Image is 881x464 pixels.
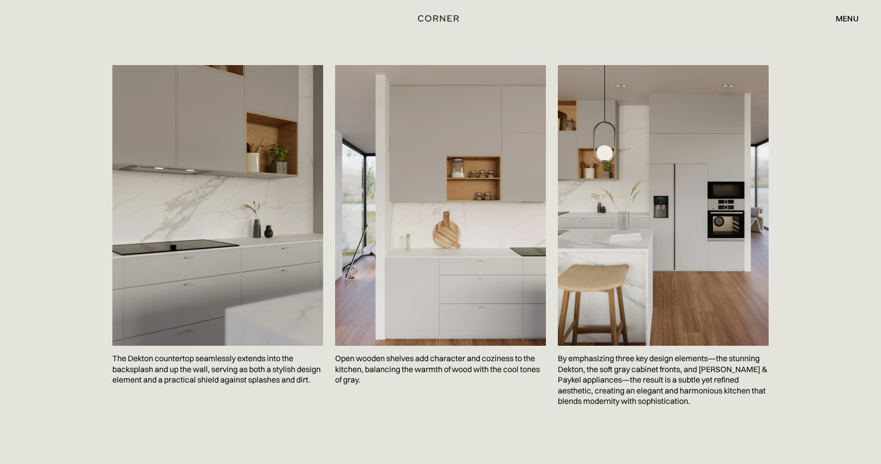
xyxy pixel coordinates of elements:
p: By emphasizing three key design elements—the stunning Dekton, the soft gray cabinet fronts, and [... [558,346,769,414]
p: Open wooden shelves add character and coziness to the kitchen, balancing the warmth of wood with ... [335,346,546,393]
a: home [406,12,475,25]
div: menu [826,10,859,27]
p: The Dekton countertop seamlessly extends into the backsplash and up the wall, serving as both a s... [112,346,323,393]
div: menu [836,14,859,22]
